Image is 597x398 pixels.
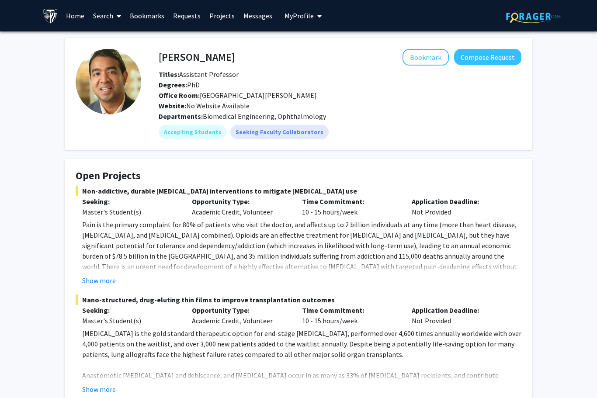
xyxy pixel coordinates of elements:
p: Pain is the primary complaint for 80% of patients who visit the doctor, and affects up to 2 billi... [82,219,521,282]
a: Bookmarks [125,0,169,31]
b: Degrees: [159,80,187,89]
a: Projects [205,0,239,31]
h4: Open Projects [76,170,521,182]
img: Profile Picture [76,49,141,114]
p: Seeking: [82,196,179,207]
p: Time Commitment: [302,305,399,315]
a: Messages [239,0,277,31]
div: Not Provided [405,196,515,217]
span: PhD [159,80,200,89]
img: ForagerOne Logo [506,10,561,23]
button: Show more [82,384,116,395]
a: Search [89,0,125,31]
p: [MEDICAL_DATA] is the gold standard therapeutic option for end-stage [MEDICAL_DATA], performed ov... [82,328,521,360]
p: Time Commitment: [302,196,399,207]
iframe: Chat [560,359,590,391]
span: My Profile [285,11,314,20]
div: Not Provided [405,305,515,326]
span: Biomedical Engineering, Ophthalmology [203,112,326,121]
span: No Website Available [159,101,250,110]
img: Johns Hopkins University Logo [43,8,58,24]
p: Opportunity Type: [192,196,288,207]
mat-chip: Accepting Students [159,125,227,139]
p: Application Deadline: [412,196,508,207]
b: Website: [159,101,186,110]
mat-chip: Seeking Faculty Collaborators [230,125,329,139]
h4: [PERSON_NAME] [159,49,235,65]
button: Compose Request to Kunal Parikh [454,49,521,65]
button: Show more [82,275,116,286]
span: Nano-structured, drug-eluting thin films to improve transplantation outcomes [76,294,521,305]
p: Opportunity Type: [192,305,288,315]
button: Add Kunal Parikh to Bookmarks [403,49,449,66]
div: Master's Student(s) [82,315,179,326]
span: Assistant Professor [159,70,239,79]
div: 10 - 15 hours/week [295,196,405,217]
a: Home [62,0,89,31]
div: Master's Student(s) [82,207,179,217]
div: Academic Credit, Volunteer [185,196,295,217]
span: Non-addictive, durable [MEDICAL_DATA] interventions to mitigate [MEDICAL_DATA] use [76,186,521,196]
b: Office Room: [159,91,200,100]
b: Titles: [159,70,179,79]
b: Departments: [159,112,203,121]
p: Seeking: [82,305,179,315]
a: Requests [169,0,205,31]
div: Academic Credit, Volunteer [185,305,295,326]
span: [GEOGRAPHIC_DATA][PERSON_NAME] [159,91,317,100]
div: 10 - 15 hours/week [295,305,405,326]
p: Application Deadline: [412,305,508,315]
